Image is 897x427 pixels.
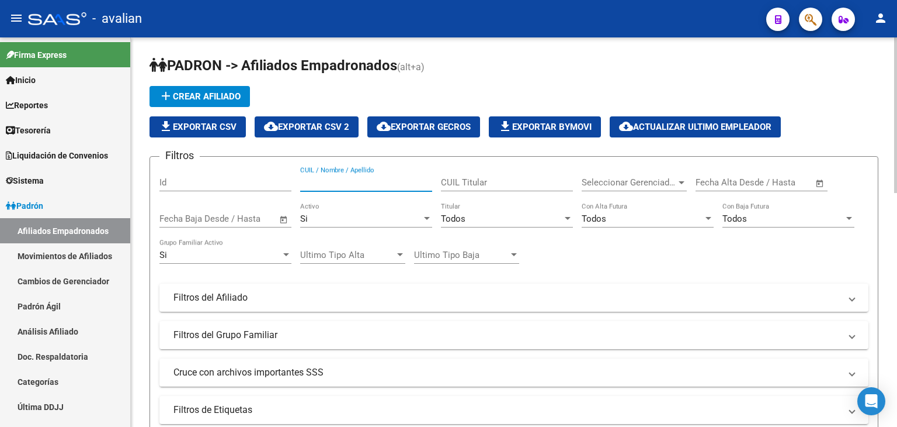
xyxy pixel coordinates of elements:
[159,321,868,349] mat-expansion-panel-header: Filtros del Grupo Familiar
[264,122,349,132] span: Exportar CSV 2
[159,91,241,102] span: Crear Afiliado
[414,250,509,260] span: Ultimo Tipo Baja
[92,6,142,32] span: - avalian
[159,119,173,133] mat-icon: file_download
[159,213,207,224] input: Fecha inicio
[498,122,592,132] span: Exportar Bymovi
[255,116,359,137] button: Exportar CSV 2
[619,119,633,133] mat-icon: cloud_download
[6,199,43,212] span: Padrón
[6,124,51,137] span: Tesorería
[489,116,601,137] button: Exportar Bymovi
[813,177,827,190] button: Open calendar
[857,387,885,415] div: Open Intercom Messenger
[300,250,395,260] span: Ultimo Tipo Alta
[277,213,291,226] button: Open calendar
[6,74,36,87] span: Inicio
[619,122,771,132] span: Actualizar ultimo Empleador
[9,11,23,25] mat-icon: menu
[159,122,237,132] span: Exportar CSV
[377,119,391,133] mat-icon: cloud_download
[173,329,840,342] mat-panel-title: Filtros del Grupo Familiar
[159,89,173,103] mat-icon: add
[722,213,747,224] span: Todos
[874,11,888,25] mat-icon: person
[159,250,167,260] span: Si
[498,119,512,133] mat-icon: file_download
[149,57,397,74] span: PADRON -> Afiliados Empadronados
[753,177,810,188] input: Fecha fin
[159,284,868,312] mat-expansion-panel-header: Filtros del Afiliado
[159,396,868,424] mat-expansion-panel-header: Filtros de Etiquetas
[6,99,48,112] span: Reportes
[6,174,44,187] span: Sistema
[300,213,308,224] span: Si
[159,147,200,164] h3: Filtros
[582,213,606,224] span: Todos
[173,366,840,379] mat-panel-title: Cruce con archivos importantes SSS
[149,86,250,107] button: Crear Afiliado
[397,61,425,73] span: (alt+a)
[217,213,274,224] input: Fecha fin
[149,116,246,137] button: Exportar CSV
[377,122,471,132] span: Exportar GECROS
[441,213,465,224] span: Todos
[582,177,676,188] span: Seleccionar Gerenciador
[6,49,67,61] span: Firma Express
[696,177,743,188] input: Fecha inicio
[173,291,840,304] mat-panel-title: Filtros del Afiliado
[367,116,480,137] button: Exportar GECROS
[173,404,840,416] mat-panel-title: Filtros de Etiquetas
[6,149,108,162] span: Liquidación de Convenios
[610,116,781,137] button: Actualizar ultimo Empleador
[264,119,278,133] mat-icon: cloud_download
[159,359,868,387] mat-expansion-panel-header: Cruce con archivos importantes SSS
